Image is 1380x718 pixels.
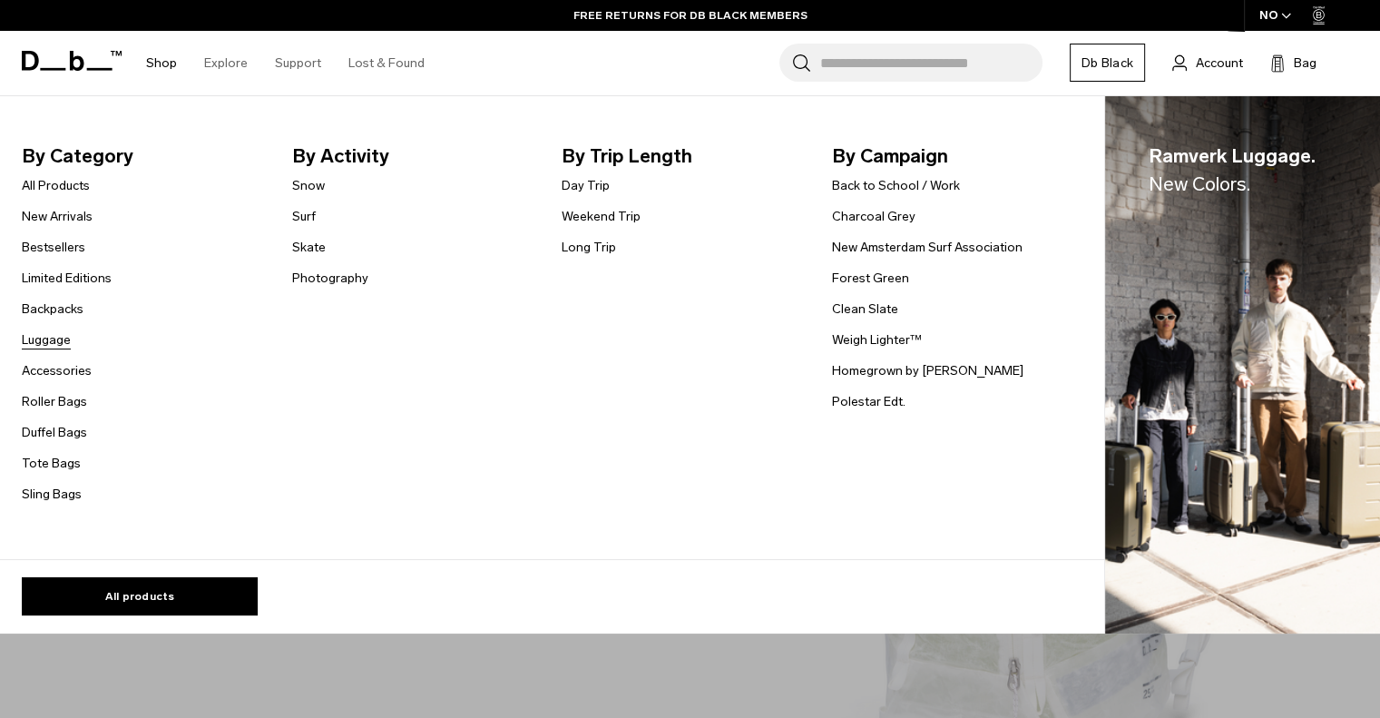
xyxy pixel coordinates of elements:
[275,31,321,95] a: Support
[22,300,83,319] a: Backpacks
[292,269,368,288] a: Photography
[1105,96,1380,634] img: Db
[292,142,533,171] span: By Activity
[22,361,92,380] a: Accessories
[22,142,263,171] span: By Category
[832,330,922,349] a: Weigh Lighter™
[22,392,87,411] a: Roller Bags
[562,142,803,171] span: By Trip Length
[292,238,326,257] a: Skate
[1196,54,1243,73] span: Account
[22,207,93,226] a: New Arrivals
[22,330,71,349] a: Luggage
[832,392,905,411] a: Polestar Edt.
[146,31,177,95] a: Shop
[832,269,909,288] a: Forest Green
[1070,44,1145,82] a: Db Black
[562,238,616,257] a: Long Trip
[22,238,85,257] a: Bestsellers
[832,176,960,195] a: Back to School / Work
[22,269,112,288] a: Limited Editions
[204,31,248,95] a: Explore
[832,238,1023,257] a: New Amsterdam Surf Association
[832,300,898,319] a: Clean Slate
[832,207,915,226] a: Charcoal Grey
[832,142,1073,171] span: By Campaign
[562,207,641,226] a: Weekend Trip
[1149,142,1316,199] span: Ramverk Luggage.
[22,454,81,473] a: Tote Bags
[1270,52,1316,74] button: Bag
[1172,52,1243,74] a: Account
[1105,96,1380,634] a: Ramverk Luggage.New Colors. Db
[22,485,82,504] a: Sling Bags
[22,423,87,442] a: Duffel Bags
[292,176,325,195] a: Snow
[22,577,258,615] a: All products
[832,361,1023,380] a: Homegrown by [PERSON_NAME]
[573,7,807,24] a: FREE RETURNS FOR DB BLACK MEMBERS
[292,207,316,226] a: Surf
[1294,54,1316,73] span: Bag
[132,31,438,95] nav: Main Navigation
[22,176,90,195] a: All Products
[562,176,610,195] a: Day Trip
[1149,172,1250,195] span: New Colors.
[348,31,425,95] a: Lost & Found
